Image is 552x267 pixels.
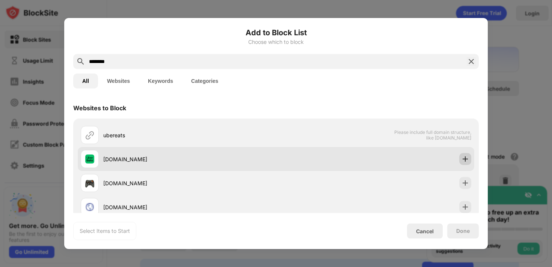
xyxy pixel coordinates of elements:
[456,228,470,234] div: Done
[467,57,476,66] img: search-close
[394,129,471,141] span: Please include full domain structure, like [DOMAIN_NAME]
[85,154,94,163] img: favicons
[73,73,98,88] button: All
[182,73,227,88] button: Categories
[98,73,139,88] button: Websites
[73,104,126,112] div: Websites to Block
[103,179,276,187] div: [DOMAIN_NAME]
[73,39,479,45] div: Choose which to block
[85,178,94,187] img: favicons
[139,73,182,88] button: Keywords
[85,130,94,139] img: url.svg
[76,57,85,66] img: search.svg
[103,203,276,211] div: [DOMAIN_NAME]
[103,155,276,163] div: [DOMAIN_NAME]
[73,27,479,38] h6: Add to Block List
[85,202,94,211] img: favicons
[80,227,130,235] div: Select Items to Start
[416,228,434,234] div: Cancel
[103,131,276,139] div: ubereats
